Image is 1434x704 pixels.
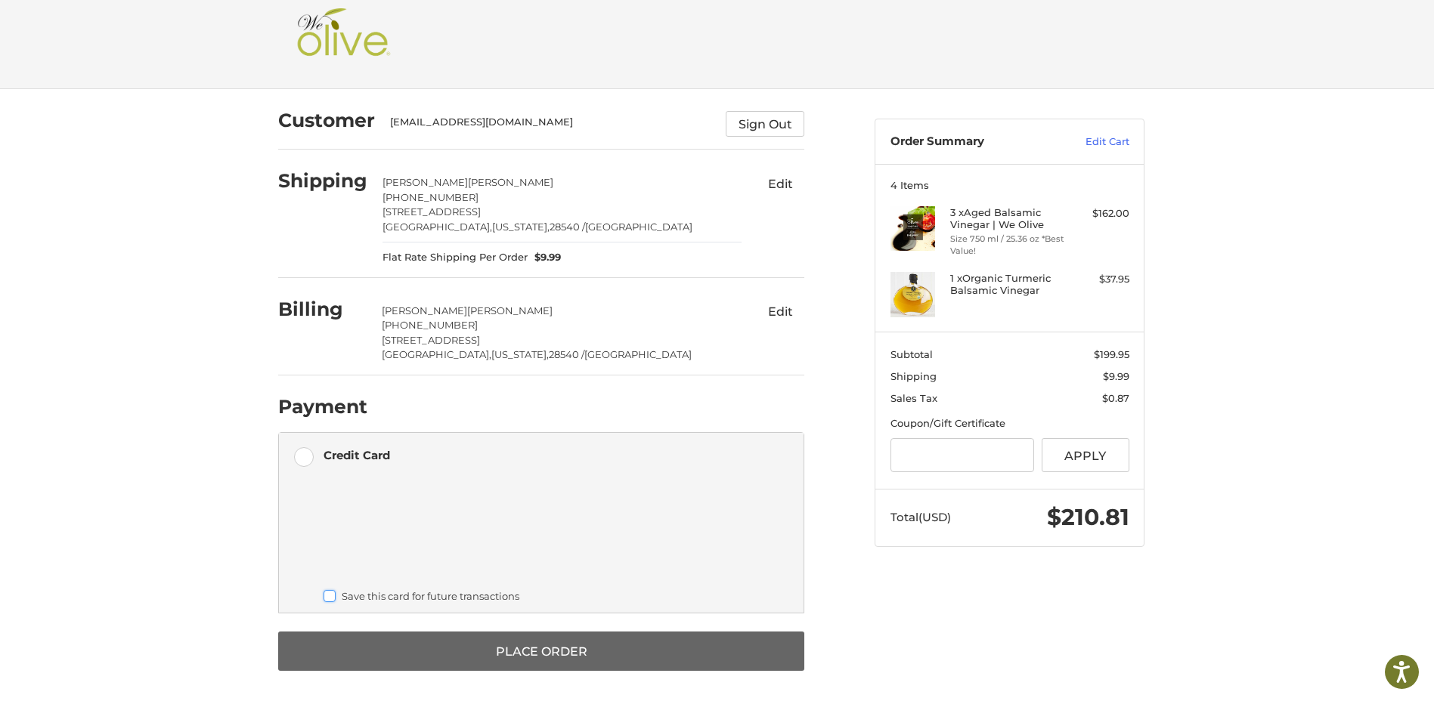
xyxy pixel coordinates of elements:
[890,348,933,360] span: Subtotal
[890,179,1129,191] h3: 4 Items
[584,348,692,360] span: [GEOGRAPHIC_DATA]
[585,221,692,233] span: [GEOGRAPHIC_DATA]
[382,348,491,360] span: [GEOGRAPHIC_DATA],
[491,348,549,360] span: [US_STATE],
[950,272,1066,297] h4: 1 x Organic Turmeric Balsamic Vinegar
[1047,503,1129,531] span: $210.81
[528,250,562,265] span: $9.99
[950,233,1066,258] li: Size 750 ml / 25.36 oz *Best Value!
[1042,438,1129,472] button: Apply
[324,590,782,602] label: Save this card for future transactions
[1103,370,1129,382] span: $9.99
[293,8,395,69] img: Shop We Olive
[382,319,478,331] span: [PHONE_NUMBER]
[390,115,711,137] div: [EMAIL_ADDRESS][DOMAIN_NAME]
[549,348,584,360] span: 28540 /
[468,176,553,188] span: [PERSON_NAME]
[278,109,375,132] h2: Customer
[278,169,367,193] h2: Shipping
[550,221,585,233] span: 28540 /
[890,510,951,524] span: Total (USD)
[278,631,804,671] button: Place Order
[890,134,1053,150] h3: Order Summary
[324,443,390,468] div: Credit Card
[1102,392,1129,404] span: $0.87
[1094,348,1129,360] span: $199.95
[278,298,367,321] h2: Billing
[1070,206,1129,221] div: $162.00
[383,176,468,188] span: [PERSON_NAME]
[890,416,1129,431] div: Coupon/Gift Certificate
[382,304,467,316] span: [PERSON_NAME]
[278,395,367,418] h2: Payment
[726,111,804,137] button: Sign Out
[383,205,481,218] span: [STREET_ADDRESS]
[383,221,492,233] span: [GEOGRAPHIC_DATA],
[492,221,550,233] span: [US_STATE],
[383,191,479,203] span: [PHONE_NUMBER]
[1070,272,1129,287] div: $37.95
[890,392,937,404] span: Sales Tax
[756,171,804,196] button: Edit
[756,300,804,324] button: Edit
[321,482,785,585] iframe: Secure payment input frame
[890,438,1035,472] input: Gift Certificate or Coupon Code
[382,334,480,346] span: [STREET_ADDRESS]
[467,304,553,316] span: [PERSON_NAME]
[950,206,1066,231] h4: 3 x Aged Balsamic Vinegar | We Olive
[1053,134,1129,150] a: Edit Cart
[383,250,528,265] span: Flat Rate Shipping Per Order
[174,20,192,38] button: Open LiveChat chat widget
[21,23,171,35] p: We're away right now. Please check back later!
[890,370,937,382] span: Shipping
